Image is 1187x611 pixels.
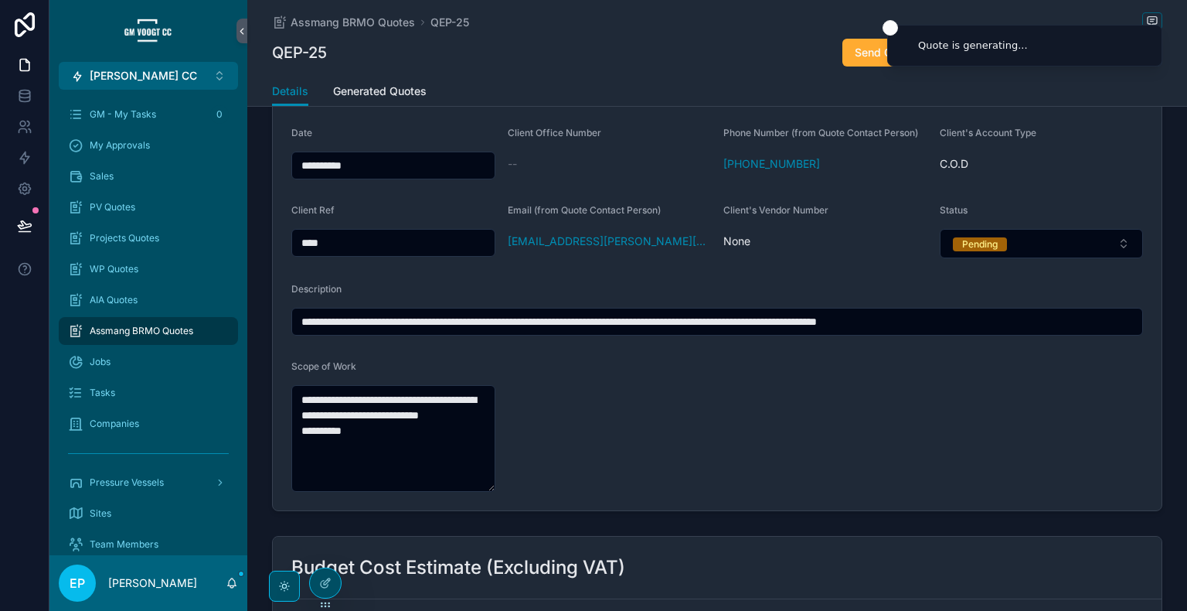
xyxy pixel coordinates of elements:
[940,156,1144,172] span: C.O.D
[210,105,229,124] div: 0
[272,15,415,30] a: Assmang BRMO Quotes
[723,204,828,216] span: Client's Vendor Number
[90,201,135,213] span: PV Quotes
[291,15,415,30] span: Assmang BRMO Quotes
[272,77,308,107] a: Details
[723,156,820,172] a: [PHONE_NUMBER]
[723,234,927,249] span: None
[508,204,661,216] span: Email (from Quote Contact Person)
[333,77,427,108] a: Generated Quotes
[90,356,111,368] span: Jobs
[90,232,159,244] span: Projects Quotes
[90,68,197,84] span: [PERSON_NAME] CC
[918,38,1028,53] div: Quote is generating...
[291,204,335,216] span: Client Ref
[59,531,238,558] a: Team Members
[291,127,312,138] span: Date
[59,379,238,407] a: Tasks
[49,90,247,555] div: scrollable content
[90,538,158,551] span: Team Members
[883,20,898,36] button: Close toast
[90,108,156,121] span: GM - My Tasks
[59,62,238,90] button: Select Button
[90,294,138,306] span: AIA Quotes
[124,19,173,43] img: App logo
[723,127,918,138] span: Phone Number (from Quote Contact Person)
[940,127,1036,138] span: Client's Account Type
[962,237,998,251] div: Pending
[90,507,111,520] span: Sites
[59,255,238,283] a: WP Quotes
[59,224,238,252] a: Projects Quotes
[855,45,961,60] span: Send Quote to Client
[59,286,238,314] a: AIA Quotes
[59,101,238,128] a: GM - My Tasks0
[508,156,517,172] span: --
[90,325,193,337] span: Assmang BRMO Quotes
[842,39,974,67] button: Send Quote to Client
[59,317,238,345] a: Assmang BRMO Quotes
[508,234,712,249] a: [EMAIL_ADDRESS][PERSON_NAME][DOMAIN_NAME]
[291,283,342,295] span: Description
[940,204,968,216] span: Status
[59,410,238,438] a: Companies
[272,42,327,63] h1: QEP-25
[108,575,197,591] p: [PERSON_NAME]
[90,387,115,399] span: Tasks
[90,170,114,183] span: Sales
[90,476,164,489] span: Pressure Vessels
[508,127,601,138] span: Client Office Number
[333,84,427,99] span: Generated Quotes
[59,469,238,497] a: Pressure Vessels
[90,263,138,275] span: WP Quotes
[90,139,150,152] span: My Approvals
[59,162,238,190] a: Sales
[59,131,238,159] a: My Approvals
[70,574,85,592] span: EP
[291,555,625,580] h2: Budget Cost Estimate (Excluding VAT)
[90,418,139,430] span: Companies
[430,15,469,30] a: QEP-25
[291,360,356,372] span: Scope of Work
[59,500,238,527] a: Sites
[272,84,308,99] span: Details
[940,229,1144,258] button: Select Button
[59,348,238,376] a: Jobs
[59,193,238,221] a: PV Quotes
